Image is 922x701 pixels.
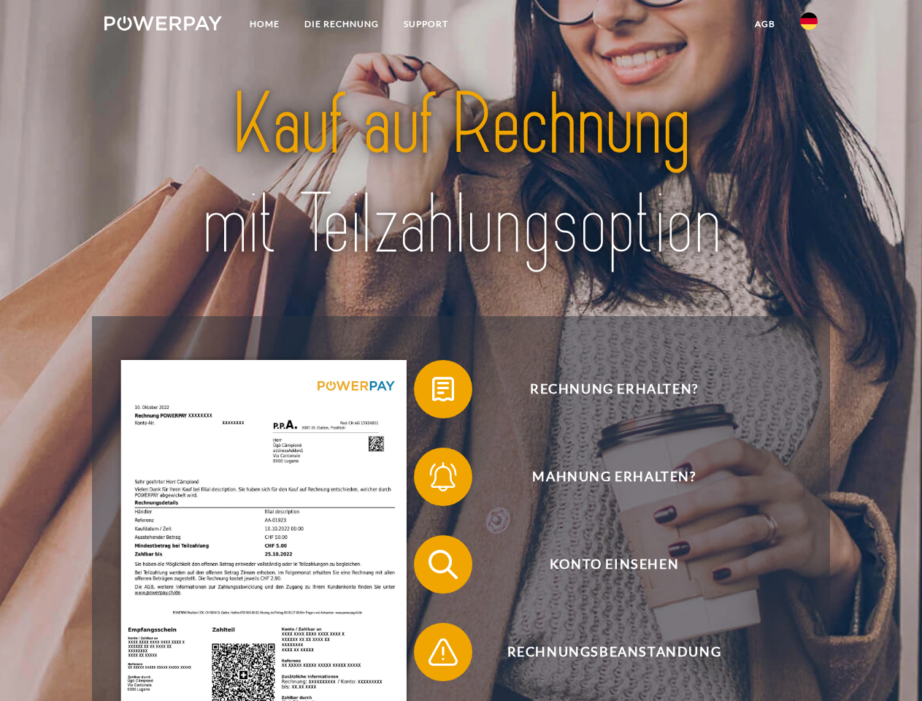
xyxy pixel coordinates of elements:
a: agb [742,11,788,37]
img: logo-powerpay-white.svg [104,16,222,31]
a: SUPPORT [391,11,461,37]
span: Rechnung erhalten? [435,360,793,418]
span: Konto einsehen [435,535,793,594]
img: title-powerpay_de.svg [139,70,783,280]
a: DIE RECHNUNG [292,11,391,37]
img: qb_search.svg [425,546,461,583]
img: qb_bill.svg [425,371,461,407]
img: qb_warning.svg [425,634,461,670]
button: Mahnung erhalten? [414,448,794,506]
span: Mahnung erhalten? [435,448,793,506]
img: de [800,12,818,30]
button: Rechnungsbeanstandung [414,623,794,681]
span: Rechnungsbeanstandung [435,623,793,681]
button: Konto einsehen [414,535,794,594]
img: qb_bell.svg [425,459,461,495]
button: Rechnung erhalten? [414,360,794,418]
a: Home [237,11,292,37]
